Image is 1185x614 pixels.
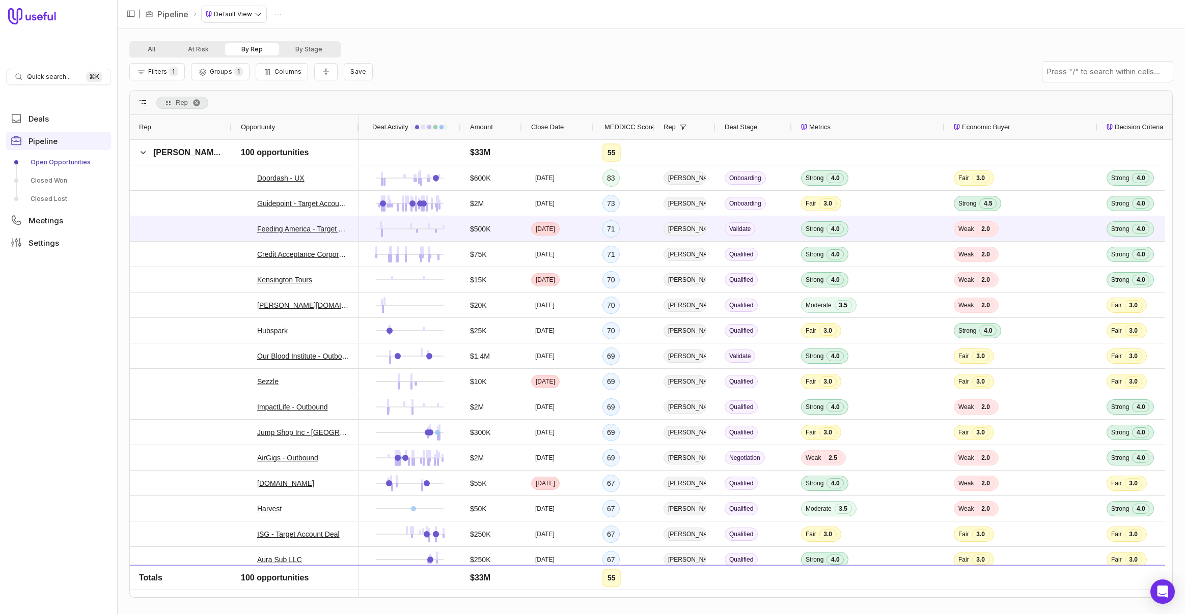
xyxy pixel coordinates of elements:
div: MEDDICC Score [602,115,645,139]
span: 3.0 [1125,300,1142,310]
span: Deal Stage [725,121,757,133]
span: [PERSON_NAME] [664,451,706,464]
div: Metrics [801,115,935,139]
time: [DATE] [535,581,555,589]
div: 70 [607,325,615,337]
span: 3.0 [972,376,989,387]
span: Onboarding [725,171,766,185]
span: [PERSON_NAME] [153,148,222,157]
a: Closed Won [6,172,111,189]
span: Fair [1111,352,1122,360]
div: 67 [607,579,615,591]
span: 4.0 [1132,504,1149,514]
div: 69 [607,375,615,388]
span: 4.0 [826,351,844,361]
div: Row Groups [156,97,208,109]
span: [PERSON_NAME] [664,528,706,541]
time: [DATE] [535,530,555,538]
span: 4.0 [1132,402,1149,412]
span: Strong [806,403,823,411]
span: Strong [1111,403,1129,411]
span: 3.0 [972,351,989,361]
span: 4.0 [1132,275,1149,285]
div: 70 [607,299,615,311]
span: [PERSON_NAME] [664,578,706,592]
button: Filter Pipeline [129,63,185,80]
span: 3.0 [819,580,837,590]
div: 69 [607,350,615,362]
button: Collapse all rows [314,63,338,81]
a: Kensington Tours [257,274,312,286]
div: 67 [607,553,615,566]
span: 100 opportunities [241,147,309,159]
span: 3.0 [819,198,837,209]
span: 4.5 [979,198,997,209]
span: Qualified [725,400,758,414]
span: Strong [806,225,823,233]
span: 4.0 [826,173,844,183]
span: 3.5 [835,300,852,310]
time: [DATE] [535,428,555,436]
span: Decision Criteria [1115,121,1163,133]
span: 4.0 [826,249,844,259]
span: Validate [725,349,755,363]
span: 4.0 [979,326,997,336]
time: [DATE] [535,174,555,182]
span: Amount [470,121,493,133]
span: Weak [958,403,974,411]
div: 55 [608,147,616,159]
button: Group Pipeline [191,63,250,80]
span: $2M [470,452,484,464]
div: Open Intercom Messenger [1150,579,1175,604]
span: Qualified [725,502,758,515]
span: Validate [725,222,755,236]
span: Metrics [809,121,831,133]
time: [DATE] [535,301,555,309]
span: Fair [958,555,969,564]
span: Onboarding [725,197,766,210]
span: 3.0 [819,427,837,437]
span: 3.0 [1125,554,1142,565]
span: Strong [806,276,823,284]
span: Fair [958,377,969,386]
button: At Risk [172,43,225,55]
span: [PERSON_NAME] [664,248,706,261]
span: 4.0 [826,402,844,412]
span: Negotiation [725,451,765,464]
a: Jump Shop Inc - [GEOGRAPHIC_DATA] [257,426,350,438]
span: Fair [806,377,816,386]
span: 4.0 [826,224,844,234]
time: [DATE] [536,225,555,233]
div: 69 [607,426,615,438]
span: 2.0 [977,504,994,514]
span: Qualified [725,426,758,439]
span: 4.0 [826,554,844,565]
span: Fair [1111,530,1122,538]
a: Meetings [6,211,111,229]
span: Weak [958,225,974,233]
span: 3.0 [972,173,989,183]
a: C. Mondavi & Sons [257,579,318,591]
span: Qualified [725,248,758,261]
span: 2.5 [824,453,841,463]
a: Harvest [257,503,282,515]
span: 3.0 [1125,580,1142,590]
span: $75K [470,248,487,260]
span: 4.0 [1132,249,1149,259]
span: $20K [470,299,487,311]
time: [DATE] [535,403,555,411]
span: Rep [664,121,676,133]
span: 3.0 [819,376,837,387]
button: Collapse sidebar [123,6,139,21]
span: Fair [806,581,816,589]
span: Weak [958,301,974,309]
span: [PERSON_NAME] [664,324,706,337]
time: [DATE] [536,479,555,487]
a: Credit Acceptance Corporation [257,248,350,260]
a: Our Blood Institute - Outbound [257,350,350,362]
span: $2M [470,197,484,210]
span: [PERSON_NAME] [664,171,706,185]
span: Deal Activity [372,121,408,133]
a: Pipeline [157,8,188,20]
span: Fair [1111,581,1122,589]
